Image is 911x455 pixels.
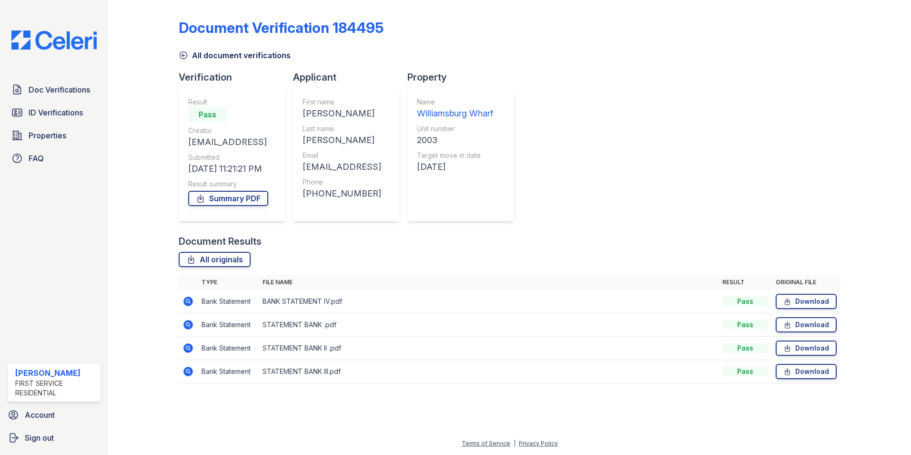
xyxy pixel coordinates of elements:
[179,19,384,36] div: Document Verification 184495
[198,275,259,290] th: Type
[198,313,259,337] td: Bank Statement
[303,134,381,147] div: [PERSON_NAME]
[417,124,493,134] div: Unit number
[259,360,719,383] td: STATEMENT BANK III.pdf
[188,153,268,162] div: Submitted
[772,275,840,290] th: Original file
[188,135,268,149] div: [EMAIL_ADDRESS]
[776,317,837,332] a: Download
[188,107,226,122] div: Pass
[722,320,768,330] div: Pass
[4,428,104,447] a: Sign out
[8,126,101,145] a: Properties
[722,367,768,376] div: Pass
[4,405,104,424] a: Account
[417,107,493,120] div: Williamsburg Wharf
[29,153,44,164] span: FAQ
[293,71,407,84] div: Applicant
[198,290,259,313] td: Bank Statement
[303,160,381,174] div: [EMAIL_ADDRESS]
[179,71,293,84] div: Verification
[8,149,101,168] a: FAQ
[15,379,97,398] div: First Service Residential
[179,252,251,267] a: All originals
[776,341,837,356] a: Download
[8,80,101,99] a: Doc Verifications
[417,97,493,120] a: Name Williamsburg Wharf
[198,360,259,383] td: Bank Statement
[188,126,268,135] div: Creator
[776,364,837,379] a: Download
[407,71,522,84] div: Property
[417,97,493,107] div: Name
[722,343,768,353] div: Pass
[4,31,104,50] img: CE_Logo_Blue-a8612792a0a2168367f1c8372b55b34899dd931a85d93a1a3d3e32e68fde9ad4.png
[15,367,97,379] div: [PERSON_NAME]
[198,337,259,360] td: Bank Statement
[303,177,381,187] div: Phone
[303,187,381,200] div: [PHONE_NUMBER]
[514,440,516,447] div: |
[417,160,493,174] div: [DATE]
[179,235,262,248] div: Document Results
[303,124,381,134] div: Last name
[259,337,719,360] td: STATEMENT BANK II .pdf
[519,440,558,447] a: Privacy Policy
[417,134,493,147] div: 2003
[303,151,381,160] div: Email
[188,191,268,206] a: Summary PDF
[25,432,54,444] span: Sign out
[719,275,772,290] th: Result
[29,130,66,141] span: Properties
[188,179,268,189] div: Result summary
[29,84,90,95] span: Doc Verifications
[179,50,291,61] a: All document verifications
[776,294,837,309] a: Download
[29,107,83,118] span: ID Verifications
[722,297,768,306] div: Pass
[8,103,101,122] a: ID Verifications
[25,409,55,421] span: Account
[259,313,719,337] td: STATEMENT BANK .pdf
[188,97,268,107] div: Result
[259,290,719,313] td: BANK STATEMENT IV.pdf
[462,440,510,447] a: Terms of Service
[188,162,268,176] div: [DATE] 11:21:21 PM
[417,151,493,160] div: Target move in date
[259,275,719,290] th: File name
[303,107,381,120] div: [PERSON_NAME]
[303,97,381,107] div: First name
